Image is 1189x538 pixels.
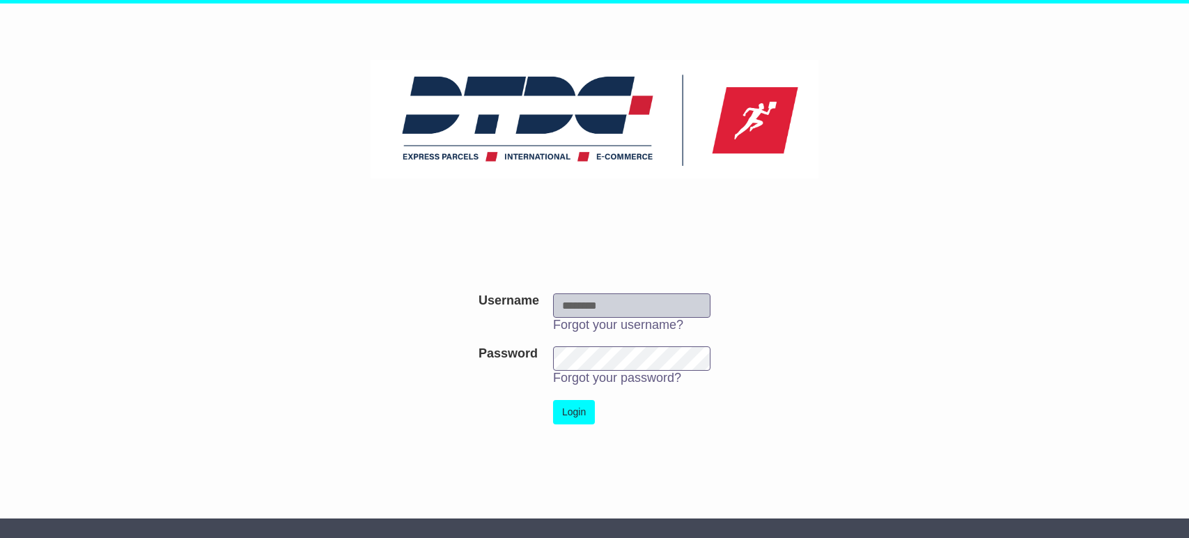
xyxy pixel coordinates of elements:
[553,371,681,385] a: Forgot your password?
[479,346,538,362] label: Password
[479,293,539,309] label: Username
[553,318,683,332] a: Forgot your username?
[371,60,819,178] img: DTDC Australia
[553,400,595,424] button: Login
